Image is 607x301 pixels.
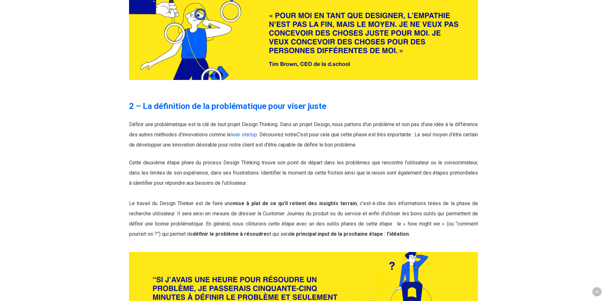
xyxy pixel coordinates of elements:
a: lean startup [231,132,257,138]
strong: 2 – La définition de la problématique pour viser juste [129,101,326,111]
span: Le travail du Design Thinker est de faire une , c’est-à-dire des informations tirées de la phase ... [129,200,478,237]
strong: définir le problème à résoudre [193,231,267,237]
span: Définir une problématique est la clé de tout projet Design Thinking. Dans un projet Design, nous ... [129,121,478,148]
span: Cette deuxième étape phare du process Design Thinking trouve son point de départ dans les problèm... [129,160,478,186]
strong: mise à plat de ce qu’il retient des insights [233,200,338,206]
strong: le principal input de la prochaine étape : l’idéation. [290,231,410,237]
strong: terrain [340,200,357,206]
